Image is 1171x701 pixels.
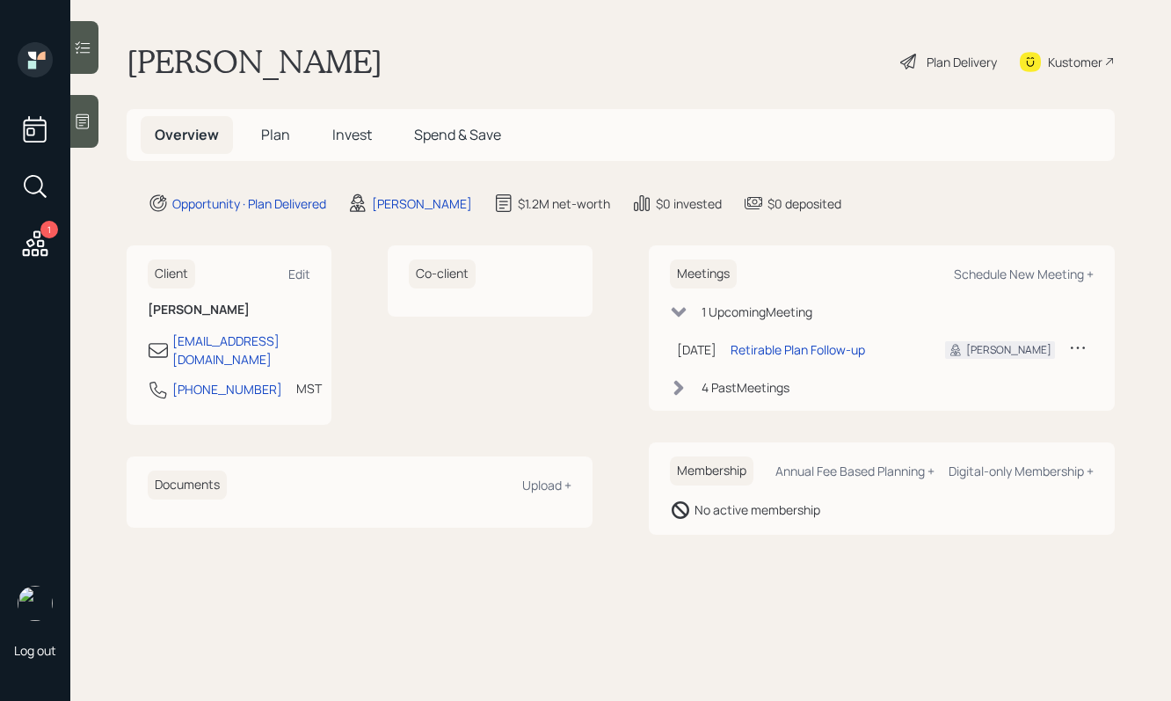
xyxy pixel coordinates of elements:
[767,194,841,213] div: $0 deposited
[172,380,282,398] div: [PHONE_NUMBER]
[927,53,997,71] div: Plan Delivery
[148,259,195,288] h6: Client
[670,259,737,288] h6: Meetings
[954,266,1094,282] div: Schedule New Meeting +
[522,477,571,493] div: Upload +
[332,125,372,144] span: Invest
[414,125,501,144] span: Spend & Save
[702,303,812,321] div: 1 Upcoming Meeting
[155,125,219,144] span: Overview
[148,471,227,500] h6: Documents
[261,125,290,144] span: Plan
[1048,53,1102,71] div: Kustomer
[14,642,56,659] div: Log out
[288,266,310,282] div: Edit
[148,303,310,318] h6: [PERSON_NAME]
[695,500,820,519] div: No active membership
[949,463,1094,479] div: Digital-only Membership +
[656,194,722,213] div: $0 invested
[409,259,476,288] h6: Co-client
[670,456,753,486] h6: Membership
[731,340,865,359] div: Retirable Plan Follow-up
[18,586,53,621] img: aleksandra-headshot.png
[702,378,789,397] div: 4 Past Meeting s
[127,42,382,81] h1: [PERSON_NAME]
[775,463,935,479] div: Annual Fee Based Planning +
[172,194,326,213] div: Opportunity · Plan Delivered
[677,340,716,359] div: [DATE]
[372,194,472,213] div: [PERSON_NAME]
[966,342,1051,358] div: [PERSON_NAME]
[40,221,58,238] div: 1
[172,332,310,369] div: [EMAIL_ADDRESS][DOMAIN_NAME]
[518,194,610,213] div: $1.2M net-worth
[296,379,322,398] div: MST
